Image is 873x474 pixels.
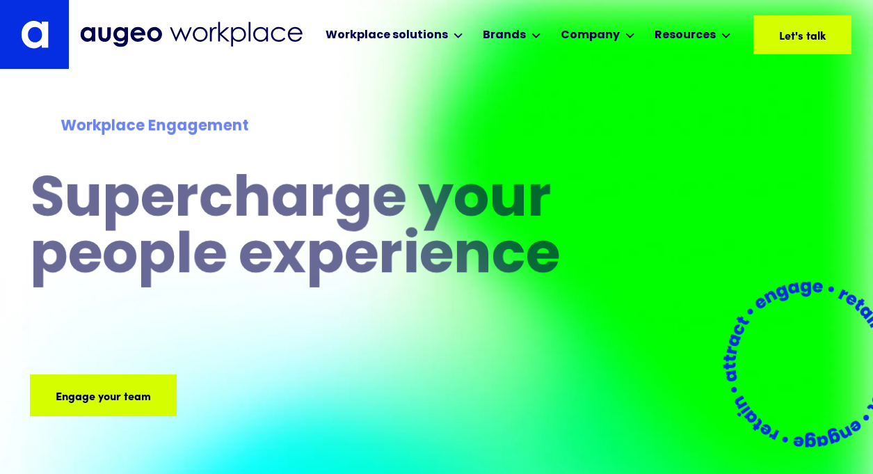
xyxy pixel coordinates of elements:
[30,374,177,416] a: Engage your team
[21,20,49,49] img: Augeo's "a" monogram decorative logo in white.
[61,116,600,138] div: Workplace Engagement
[483,27,526,44] div: Brands
[80,22,303,47] img: Augeo Workplace business unit full logo in mignight blue.
[561,27,620,44] div: Company
[326,27,448,44] div: Workplace solutions
[655,27,716,44] div: Resources
[30,173,631,286] h1: Supercharge your people experience
[753,15,851,54] a: Let's talk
